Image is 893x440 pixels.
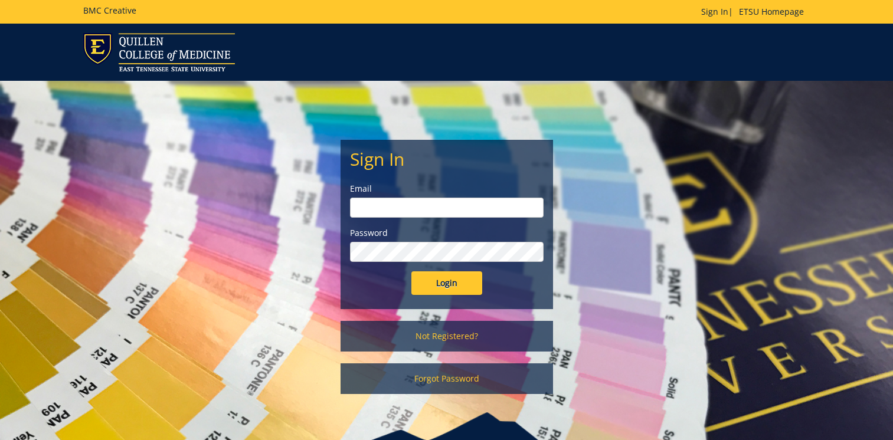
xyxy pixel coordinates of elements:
a: Sign In [701,6,728,17]
h2: Sign In [350,149,544,169]
a: Forgot Password [341,363,553,394]
label: Password [350,227,544,239]
input: Login [411,271,482,295]
p: | [701,6,810,18]
h5: BMC Creative [83,6,136,15]
a: Not Registered? [341,321,553,352]
img: ETSU logo [83,33,235,71]
label: Email [350,183,544,195]
a: ETSU Homepage [733,6,810,17]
